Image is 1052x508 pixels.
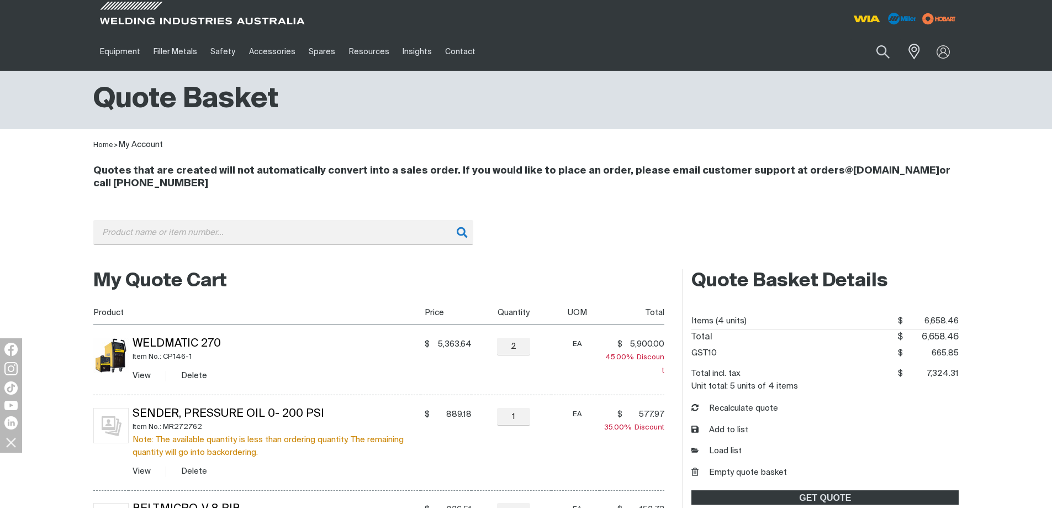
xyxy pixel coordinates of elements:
span: 889.18 [433,409,472,420]
a: View Weldmatic 270 [133,371,151,380]
a: Spares [302,33,342,71]
button: Search products [864,39,902,65]
a: My Account [118,140,163,149]
span: $ [617,409,622,420]
h2: Quote Basket Details [691,269,959,294]
span: 665.85 [903,345,959,362]
img: miller [919,11,959,27]
span: 35.00% [604,424,635,431]
a: Safety [204,33,242,71]
h4: Quotes that are created will not automatically convert into a sales order. If you would like to p... [93,165,959,190]
div: Item No.: MR272762 [133,421,421,433]
span: 6,658.46 [903,330,959,345]
a: Equipment [93,33,147,71]
a: Sender, Pressure Oil 0- 200 PSI [133,409,324,420]
span: $ [425,409,430,420]
img: TikTok [4,381,18,395]
span: 5,363.64 [433,339,472,350]
a: Filler Metals [147,33,204,71]
a: Insights [396,33,438,71]
a: Accessories [242,33,302,71]
h2: My Quote Cart [93,269,665,294]
span: Discount [604,424,664,431]
button: Add to list [691,424,748,437]
th: UOM [551,300,600,325]
dt: Unit total: 5 units of 4 items [691,382,798,390]
nav: Main [93,33,743,71]
button: Recalculate quote [691,402,778,415]
span: 45.00% [605,354,637,361]
a: GET QUOTE [691,490,959,505]
span: 5,900.00 [626,339,664,350]
a: Load list [691,445,742,458]
input: Product name or item number... [850,39,901,65]
a: Weldmatic 270 [133,338,221,349]
div: EA [556,338,600,350]
img: YouTube [4,401,18,410]
a: Resources [342,33,395,71]
h1: Quote Basket [93,82,278,118]
span: $ [898,349,903,357]
dt: Total incl. tax [691,365,741,382]
span: $ [898,369,903,378]
th: Total [600,300,665,325]
input: Product name or item number... [93,220,473,245]
img: No image for this product [93,408,129,443]
button: Empty quote basket [691,467,787,479]
dt: GST10 [691,345,717,362]
th: Quantity [472,300,551,325]
span: $ [617,339,622,350]
button: Delete Sender, Pressure Oil 0- 200 PSI [181,465,207,478]
img: hide socials [2,433,20,452]
div: Item No.: CP146-1 [133,350,421,363]
th: Price [421,300,472,325]
span: Discount [605,354,664,374]
span: 577.97 [626,409,664,420]
img: Weldmatic 270 [93,338,129,373]
a: Contact [438,33,482,71]
span: $ [898,317,903,325]
img: Instagram [4,362,18,375]
dt: Total [691,330,712,345]
div: Product or group for quick order [93,220,959,261]
a: Home [93,142,113,149]
dt: Items (4 units) [691,313,747,329]
span: GET QUOTE [692,490,958,505]
div: Note: The available quantity is less than ordering quantity. The remaining quantity will go into ... [133,433,421,459]
span: > [113,142,118,149]
span: 6,658.46 [903,313,959,329]
a: @[DOMAIN_NAME] [845,166,939,176]
th: Product [93,300,421,325]
img: LinkedIn [4,416,18,430]
button: Delete Weldmatic 270 [181,369,207,382]
img: Facebook [4,343,18,356]
span: $ [897,333,903,342]
span: $ [425,339,430,350]
div: EA [556,408,600,421]
a: View Sender, Pressure Oil 0- 200 PSI [133,467,151,475]
span: 7,324.31 [903,365,959,382]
